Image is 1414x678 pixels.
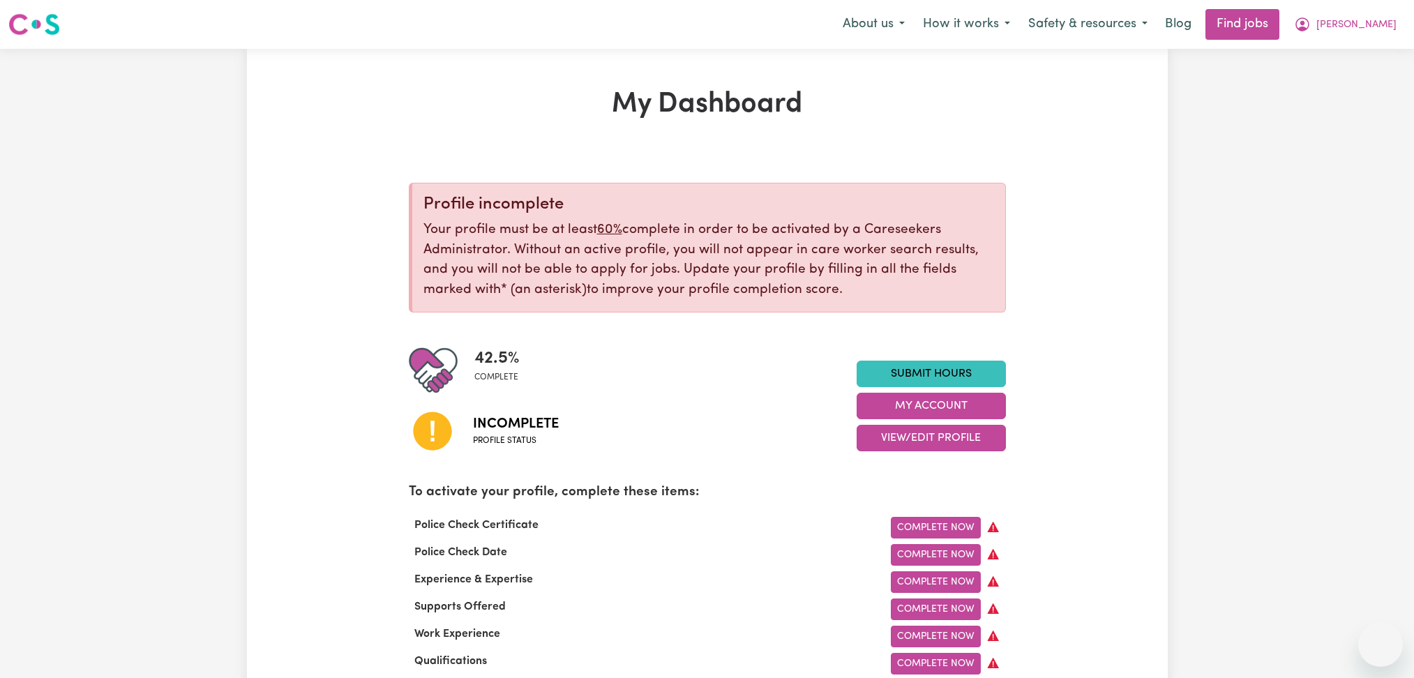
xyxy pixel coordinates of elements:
span: Supports Offered [409,601,511,612]
iframe: Button to launch messaging window [1358,622,1403,667]
button: My Account [1285,10,1406,39]
a: Submit Hours [857,361,1006,387]
span: Qualifications [409,656,492,667]
a: Careseekers logo [8,8,60,40]
span: Police Check Date [409,547,513,558]
span: [PERSON_NAME] [1316,17,1397,33]
button: My Account [857,393,1006,419]
a: Complete Now [891,517,981,538]
a: Blog [1157,9,1200,40]
a: Complete Now [891,598,981,620]
a: Complete Now [891,626,981,647]
img: Careseekers logo [8,12,60,37]
button: About us [834,10,914,39]
span: Police Check Certificate [409,520,544,531]
h1: My Dashboard [409,88,1006,121]
p: Your profile must be at least complete in order to be activated by a Careseekers Administrator. W... [423,220,994,301]
a: Complete Now [891,653,981,675]
span: 42.5 % [474,346,520,371]
div: Profile incomplete [423,195,994,215]
u: 60% [597,223,622,236]
button: How it works [914,10,1019,39]
span: complete [474,371,520,384]
button: Safety & resources [1019,10,1157,39]
a: Complete Now [891,544,981,566]
button: View/Edit Profile [857,425,1006,451]
div: Profile completeness: 42.5% [474,346,531,395]
span: Incomplete [473,414,559,435]
span: Work Experience [409,628,506,640]
span: an asterisk [501,283,587,296]
span: Experience & Expertise [409,574,539,585]
span: Profile status [473,435,559,447]
p: To activate your profile, complete these items: [409,483,1006,503]
a: Complete Now [891,571,981,593]
a: Find jobs [1205,9,1279,40]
